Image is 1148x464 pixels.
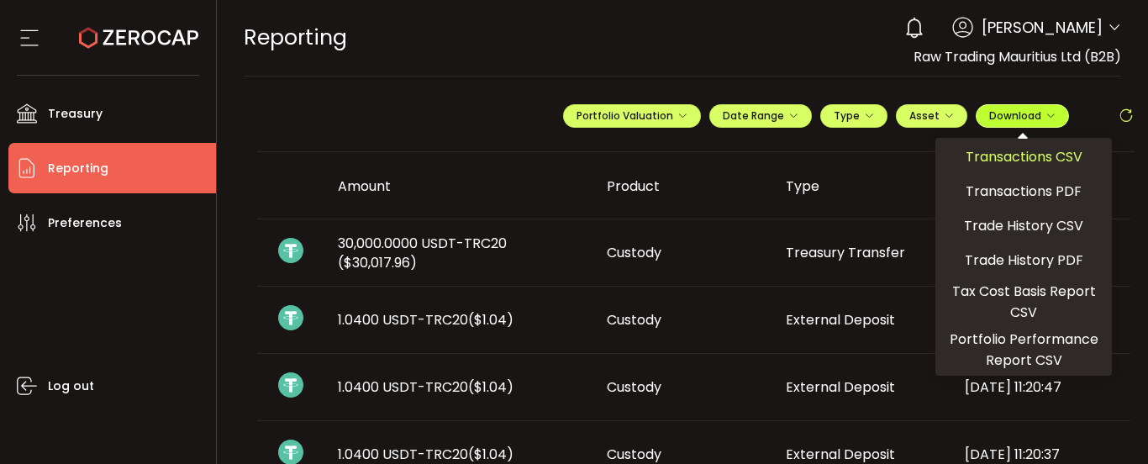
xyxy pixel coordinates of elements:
[338,445,513,464] span: 1.0400 USDT-TRC20
[942,281,1105,323] span: Tax Cost Basis Report CSV
[786,445,895,464] span: External Deposit
[914,47,1121,66] span: Raw Trading Mauritius Ltd (B2B)
[468,310,513,330] span: ($1.04)
[468,377,513,397] span: ($1.04)
[48,374,94,398] span: Log out
[278,238,303,263] img: usdt_portfolio.svg
[468,445,513,464] span: ($1.04)
[966,181,1082,202] span: Transactions PDF
[989,108,1056,123] span: Download
[976,104,1069,128] button: Download
[338,234,580,272] span: 30,000.0000 USDT-TRC20
[786,243,905,262] span: Treasury Transfer
[834,108,874,123] span: Type
[709,104,812,128] button: Date Range
[338,377,513,397] span: 1.0400 USDT-TRC20
[896,104,967,128] button: Asset
[607,243,661,262] span: Custody
[965,250,1083,271] span: Trade History PDF
[786,310,895,330] span: External Deposit
[786,377,895,397] span: External Deposit
[964,215,1083,236] span: Trade History CSV
[723,108,798,123] span: Date Range
[607,310,661,330] span: Custody
[593,177,772,196] div: Product
[563,104,701,128] button: Portfolio Valuation
[607,445,661,464] span: Custody
[820,104,887,128] button: Type
[951,445,1130,464] div: [DATE] 11:20:37
[982,16,1103,39] span: [PERSON_NAME]
[48,156,108,181] span: Reporting
[244,23,347,52] span: Reporting
[48,211,122,235] span: Preferences
[772,177,951,196] div: Type
[48,102,103,126] span: Treasury
[966,146,1082,167] span: Transactions CSV
[278,305,303,330] img: usdt_portfolio.svg
[577,108,687,123] span: Portfolio Valuation
[338,253,417,272] span: ($30,017.96)
[909,108,940,123] span: Asset
[942,329,1105,371] span: Portfolio Performance Report CSV
[952,282,1148,464] iframe: Chat Widget
[278,372,303,398] img: usdt_portfolio.svg
[951,377,1130,397] div: [DATE] 11:20:47
[607,377,661,397] span: Custody
[338,310,513,330] span: 1.0400 USDT-TRC20
[324,177,593,196] div: Amount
